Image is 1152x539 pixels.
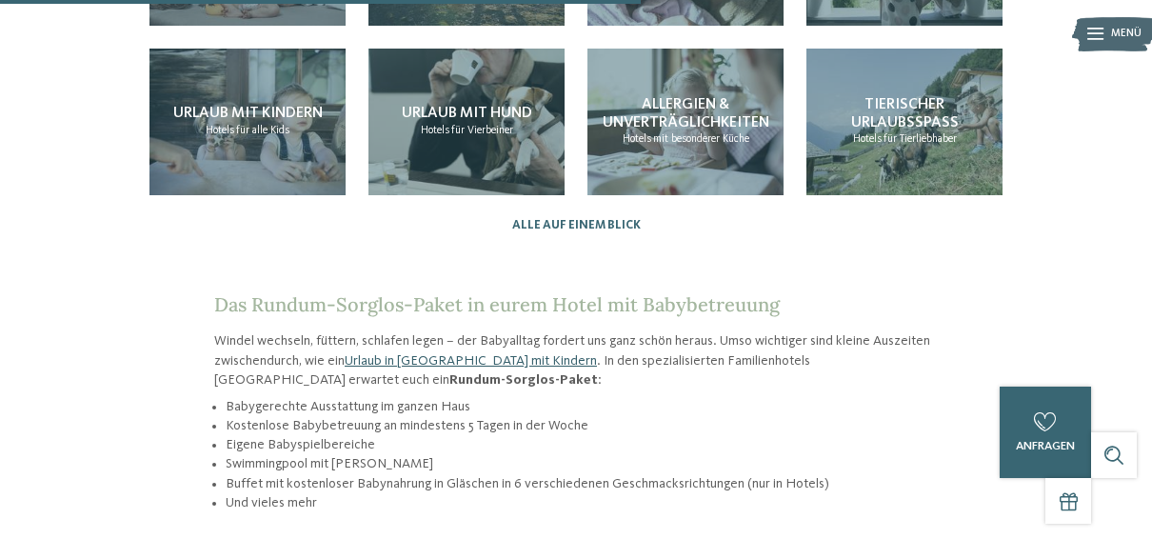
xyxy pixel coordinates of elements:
li: Kostenlose Babybetreuung an mindestens 5 Tagen in der Woche [226,416,938,435]
li: Babygerechte Ausstattung im ganzen Haus [226,397,938,416]
a: Babyhotel in Südtirol für einen ganz entspannten Urlaub Allergien & Unverträglichkeiten Hotels mi... [587,49,784,196]
li: Eigene Babyspielbereiche [226,435,938,454]
p: Windel wechseln, füttern, schlafen legen – der Babyalltag fordert uns ganz schön heraus. Umso wic... [214,331,938,389]
span: Tierischer Urlaubsspaß [851,97,959,130]
span: für Tierliebhaber [884,133,957,145]
span: Allergien & Unverträglichkeiten [603,97,769,130]
span: für alle Kids [236,125,289,136]
span: Urlaub mit Kindern [173,106,323,121]
strong: Rundum-Sorglos-Paket [449,373,598,387]
a: Babyhotel in Südtirol für einen ganz entspannten Urlaub Urlaub mit Hund Hotels für Vierbeiner [368,49,565,196]
span: Urlaub mit Hund [402,106,532,121]
li: Und vieles mehr [226,493,938,512]
span: Hotels [421,125,449,136]
span: anfragen [1016,440,1075,452]
span: Hotels [206,125,234,136]
a: anfragen [1000,387,1091,478]
span: Das Rundum-Sorglos-Paket in eurem Hotel mit Babybetreuung [214,292,780,316]
span: Hotels [853,133,882,145]
a: Babyhotel in Südtirol für einen ganz entspannten Urlaub Urlaub mit Kindern Hotels für alle Kids [149,49,346,196]
li: Buffet mit kostenloser Babynahrung in Gläschen in 6 verschiedenen Geschmacksrichtungen (nur in Ho... [226,474,938,493]
a: Urlaub in [GEOGRAPHIC_DATA] mit Kindern [345,354,597,368]
span: mit besonderer Küche [653,133,749,145]
span: für Vierbeiner [451,125,513,136]
a: Alle auf einem Blick [512,218,641,232]
a: Babyhotel in Südtirol für einen ganz entspannten Urlaub Tierischer Urlaubsspaß Hotels für Tierlie... [806,49,1003,196]
span: Hotels [623,133,651,145]
li: Swimmingpool mit [PERSON_NAME] [226,454,938,473]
